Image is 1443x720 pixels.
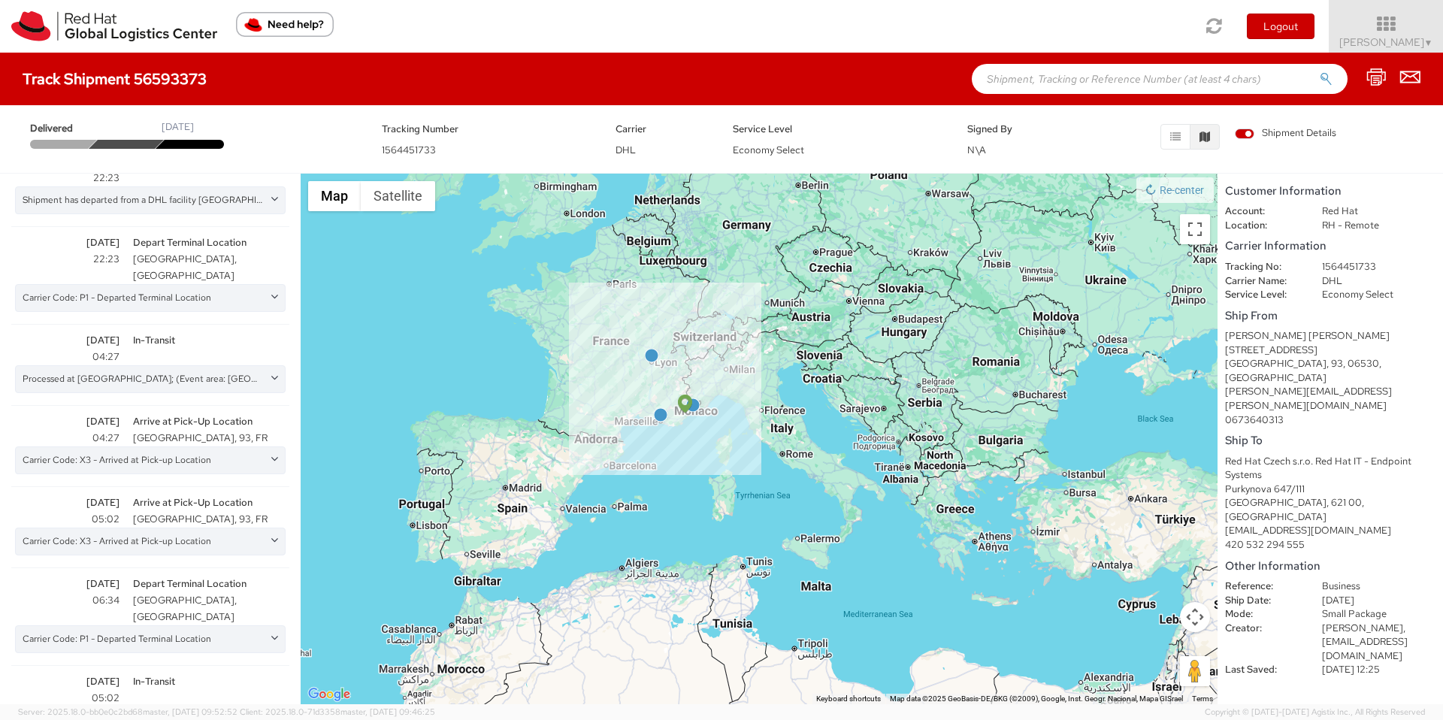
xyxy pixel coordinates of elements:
[15,186,286,214] div: Shipment has departed from a DHL facility [GEOGRAPHIC_DATA]-[GEOGRAPHIC_DATA]; (Event area: [GEOG...
[126,576,298,592] span: Depart Terminal Location
[1424,37,1433,49] span: ▼
[126,234,298,251] span: Depart Terminal Location
[162,120,194,135] div: [DATE]
[1192,694,1213,703] a: Terms
[126,430,298,446] span: [GEOGRAPHIC_DATA], 93, FR
[1214,219,1311,233] dt: Location:
[1214,594,1311,608] dt: Ship Date:
[4,349,126,365] span: 04:27
[126,332,298,349] span: In-Transit
[4,234,126,251] span: [DATE]
[126,251,298,284] span: [GEOGRAPHIC_DATA], [GEOGRAPHIC_DATA]
[733,124,945,135] h5: Service Level
[1225,413,1435,428] div: 0673640313
[143,706,237,717] span: master, [DATE] 09:52:52
[1180,602,1210,632] button: Map camera controls
[126,495,298,511] span: Arrive at Pick-Up Location
[126,511,298,528] span: [GEOGRAPHIC_DATA], 93, FR
[1205,706,1425,718] span: Copyright © [DATE]-[DATE] Agistix Inc., All Rights Reserved
[1225,385,1435,413] div: [PERSON_NAME][EMAIL_ADDRESS][PERSON_NAME][DOMAIN_NAME]
[4,170,126,186] span: 22:23
[967,144,986,156] span: N\A
[126,592,298,625] span: [GEOGRAPHIC_DATA], [GEOGRAPHIC_DATA]
[1225,357,1435,385] div: [GEOGRAPHIC_DATA], 93, 06530, [GEOGRAPHIC_DATA]
[1235,126,1336,143] label: Shipment Details
[1225,310,1435,322] h5: Ship From
[340,706,435,717] span: master, [DATE] 09:46:25
[1225,483,1435,497] div: Purkynova 647/111
[126,413,298,430] span: Arrive at Pick-Up Location
[1225,496,1435,524] div: [GEOGRAPHIC_DATA], 621 00, [GEOGRAPHIC_DATA]
[11,11,217,41] img: rh-logistics-00dfa346123c4ec078e1.svg
[1322,622,1405,634] span: [PERSON_NAME],
[361,181,435,211] button: Show satellite imagery
[1136,177,1214,203] button: Re-center
[1225,329,1435,343] div: [PERSON_NAME] [PERSON_NAME]
[23,71,207,87] h4: Track Shipment 56593373
[1225,343,1435,358] div: [STREET_ADDRESS]
[1214,288,1311,302] dt: Service Level:
[1235,126,1336,141] span: Shipment Details
[1247,14,1314,39] button: Logout
[4,576,126,592] span: [DATE]
[1225,434,1435,447] h5: Ship To
[304,685,354,704] img: Google
[616,144,636,156] span: DHL
[240,706,435,717] span: Client: 2025.18.0-71d3358
[308,181,361,211] button: Show street map
[816,694,881,704] button: Keyboard shortcuts
[4,690,126,706] span: 05:02
[15,528,286,555] div: Carrier Code: X3 - Arrived at Pick-up Location
[382,124,594,135] h5: Tracking Number
[382,144,436,156] span: 1564451733
[1225,538,1435,552] div: 420 532 294 555
[1214,607,1311,622] dt: Mode:
[1180,656,1210,686] button: Drag Pegman onto the map to open Street View
[1214,579,1311,594] dt: Reference:
[1225,455,1435,483] div: Red Hat Czech s.r.o. Red Hat IT - Endpoint Systems
[15,446,286,474] div: Carrier Code: X3 - Arrived at Pick-up Location
[304,685,354,704] a: Open this area in Google Maps (opens a new window)
[1225,560,1435,573] h5: Other Information
[4,673,126,690] span: [DATE]
[15,365,286,393] div: Processed at [GEOGRAPHIC_DATA]; (Event area: [GEOGRAPHIC_DATA]-[GEOGRAPHIC_DATA])
[733,144,804,156] span: Economy Select
[126,673,298,690] span: In-Transit
[4,592,126,609] span: 06:34
[4,413,126,430] span: [DATE]
[967,124,1062,135] h5: Signed By
[4,495,126,511] span: [DATE]
[4,251,126,268] span: 22:23
[616,124,710,135] h5: Carrier
[1214,260,1311,274] dt: Tracking No:
[1214,204,1311,219] dt: Account:
[1339,35,1433,49] span: [PERSON_NAME]
[890,694,1183,703] span: Map data ©2025 GeoBasis-DE/BKG (©2009), Google, Inst. Geogr. Nacional, Mapa GISrael
[4,511,126,528] span: 05:02
[1225,524,1435,538] div: [EMAIL_ADDRESS][DOMAIN_NAME]
[15,625,286,653] div: Carrier Code: P1 - Departed Terminal Location
[1225,185,1435,198] h5: Customer Information
[236,12,334,37] button: Need help?
[1214,274,1311,289] dt: Carrier Name:
[30,122,95,136] span: Delivered
[1214,663,1311,677] dt: Last Saved:
[4,332,126,349] span: [DATE]
[15,284,286,312] div: Carrier Code: P1 - Departed Terminal Location
[4,430,126,446] span: 04:27
[1225,240,1435,253] h5: Carrier Information
[1214,622,1311,636] dt: Creator:
[972,64,1348,94] input: Shipment, Tracking or Reference Number (at least 4 chars)
[1180,214,1210,244] button: Toggle fullscreen view
[18,706,237,717] span: Server: 2025.18.0-bb0e0c2bd68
